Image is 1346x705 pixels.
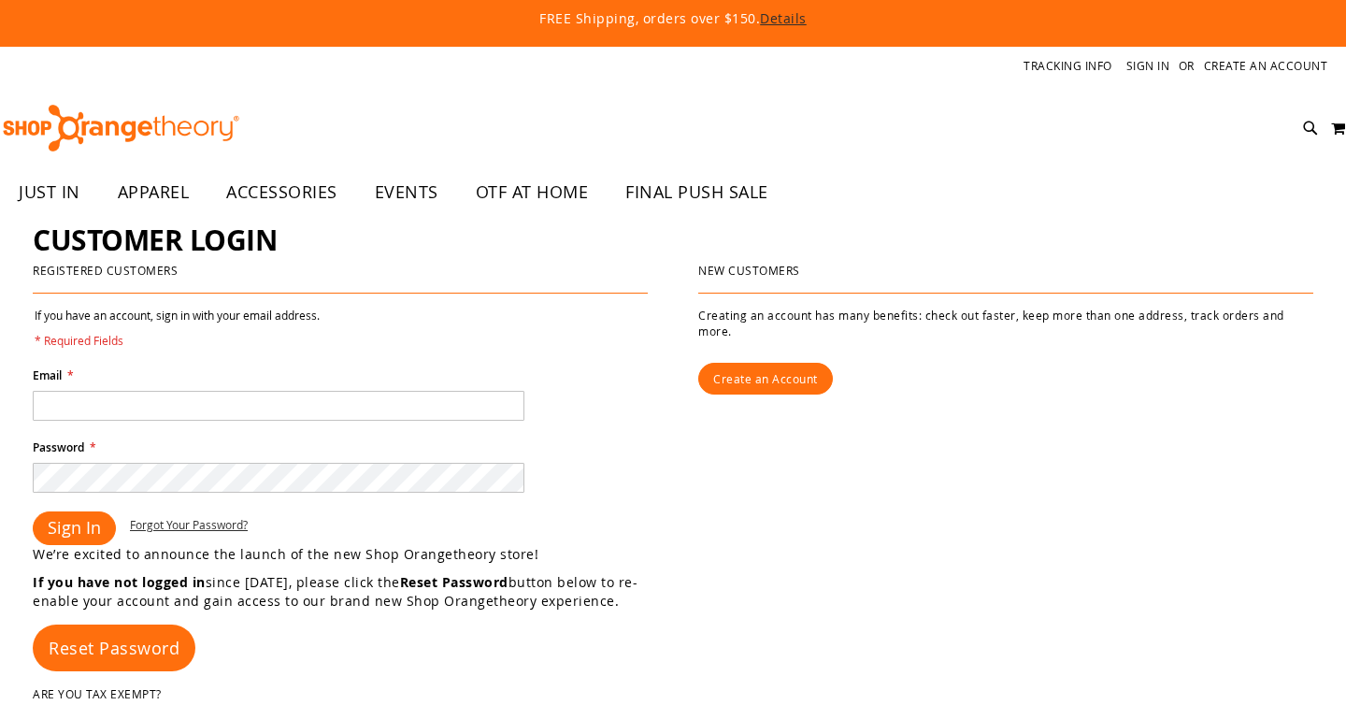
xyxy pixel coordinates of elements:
span: Password [33,439,84,455]
strong: New Customers [698,263,800,278]
a: Reset Password [33,625,195,671]
p: Creating an account has many benefits: check out faster, keep more than one address, track orders... [698,308,1313,339]
p: We’re excited to announce the launch of the new Shop Orangetheory store! [33,545,673,564]
strong: If you have not logged in [33,573,206,591]
span: FINAL PUSH SALE [625,171,768,213]
legend: If you have an account, sign in with your email address. [33,308,322,349]
a: Sign In [1126,58,1170,74]
span: Create an Account [713,371,818,386]
span: EVENTS [375,171,438,213]
a: ACCESSORIES [208,171,356,214]
button: Sign In [33,511,116,545]
a: Create an Account [1204,58,1328,74]
strong: Registered Customers [33,263,178,278]
span: Forgot Your Password? [130,517,248,532]
a: FINAL PUSH SALE [607,171,787,214]
span: * Required Fields [35,333,320,349]
strong: Reset Password [400,573,508,591]
span: JUST IN [19,171,80,213]
span: ACCESSORIES [226,171,337,213]
a: EVENTS [356,171,457,214]
span: Reset Password [49,637,179,659]
a: Tracking Info [1024,58,1112,74]
a: Create an Account [698,363,833,395]
span: Email [33,367,62,383]
a: Details [760,9,807,27]
a: OTF AT HOME [457,171,608,214]
a: Forgot Your Password? [130,517,248,533]
p: since [DATE], please click the button below to re-enable your account and gain access to our bran... [33,573,673,611]
span: Sign In [48,516,101,539]
span: OTF AT HOME [476,171,589,213]
a: APPAREL [99,171,208,214]
p: FREE Shipping, orders over $150. [112,9,1234,28]
span: Customer Login [33,221,277,259]
span: APPAREL [118,171,190,213]
strong: Are You Tax Exempt? [33,686,162,701]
